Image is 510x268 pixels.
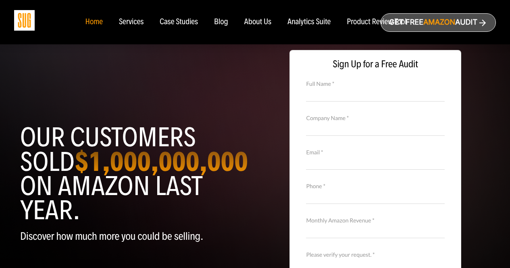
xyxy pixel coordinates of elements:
input: Contact Number * [306,190,445,204]
strong: $1,000,000,000 [75,145,248,178]
a: Blog [214,18,228,27]
label: Monthly Amazon Revenue * [306,216,445,225]
a: Case Studies [160,18,198,27]
img: Sug [14,10,35,31]
label: Full Name * [306,79,445,88]
a: About Us [244,18,272,27]
label: Company Name * [306,114,445,123]
a: Analytics Suite [287,18,331,27]
input: Email * [306,156,445,170]
span: Amazon [423,18,455,27]
h1: Our customers sold on Amazon last year. [20,125,249,222]
input: Full Name * [306,87,445,101]
input: Company Name * [306,121,445,135]
a: Services [119,18,144,27]
a: Home [85,18,102,27]
span: Sign Up for a Free Audit [298,58,453,70]
a: Product Review Tool [347,18,406,27]
label: Phone * [306,182,445,191]
p: Discover how much more you could be selling. [20,231,249,242]
label: Please verify your request. * [306,250,445,259]
label: Email * [306,148,445,157]
input: Monthly Amazon Revenue * [306,224,445,238]
a: Get freeAmazonAudit [381,13,496,32]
